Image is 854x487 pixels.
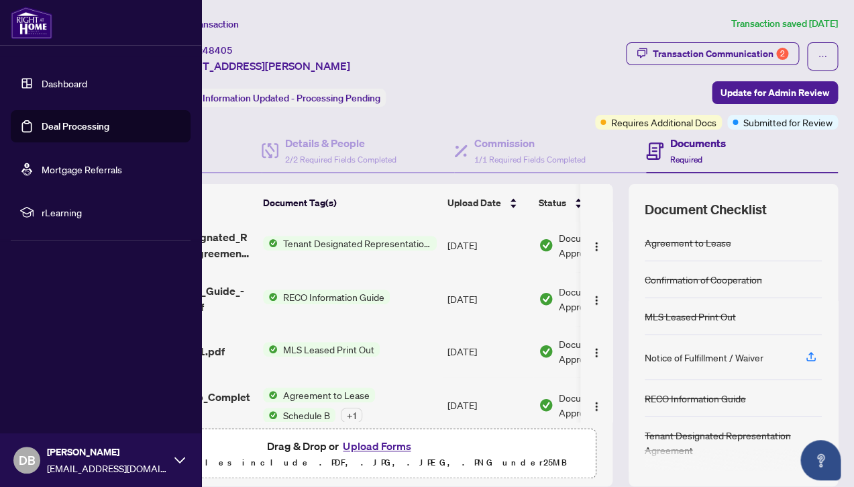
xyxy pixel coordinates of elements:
span: MLS Leased Print Out [278,342,380,357]
span: 2/2 Required Fields Completed [285,154,396,165]
span: Agreement to Lease [278,388,375,402]
div: 2 [776,48,788,60]
td: [DATE] [442,272,533,326]
span: Information Updated - Processing Pending [203,92,380,104]
span: ellipsis [818,52,827,61]
span: rLearning [42,205,181,220]
img: Document Status [539,398,553,412]
button: Logo [586,394,607,416]
button: Logo [586,234,607,256]
img: Status Icon [263,290,278,304]
span: Update for Admin Review [720,82,829,103]
button: Logo [586,288,607,310]
button: Open asap [800,440,841,480]
span: Requires Additional Docs [611,115,716,130]
img: Status Icon [263,236,278,251]
div: RECO Information Guide [645,391,746,406]
span: Drag & Drop orUpload FormsSupported files include .PDF, .JPG, .JPEG, .PNG under25MB [87,429,596,479]
p: Supported files include .PDF, .JPG, .JPEG, .PNG under 25 MB [95,455,588,471]
button: Status IconRECO Information Guide [263,290,390,304]
button: Status IconMLS Leased Print Out [263,342,380,357]
span: [STREET_ADDRESS][PERSON_NAME] [166,58,350,74]
a: Dashboard [42,77,87,89]
span: Required [670,154,702,165]
span: 48405 [203,44,233,56]
img: Logo [591,401,602,412]
td: [DATE] [442,377,533,433]
td: [DATE] [442,326,533,377]
img: Logo [591,241,602,252]
span: Tenant Designated Representation Agreement [278,236,437,251]
th: Document Tag(s) [258,184,442,222]
span: Drag & Drop or [267,437,415,455]
h4: Documents [670,135,726,151]
img: Status Icon [263,342,278,357]
img: Status Icon [263,408,278,423]
div: + 1 [341,408,362,423]
span: Document Approved [559,337,642,366]
span: Submitted for Review [743,115,833,130]
div: Confirmation of Cooperation [645,272,762,287]
div: Tenant Designated Representation Agreement [645,428,822,457]
img: Status Icon [263,388,278,402]
button: Update for Admin Review [712,81,838,104]
span: Document Approved [559,284,642,314]
th: Upload Date [442,184,533,222]
div: Agreement to Lease [645,235,731,250]
span: Document Approved [559,390,642,420]
img: Document Status [539,238,553,253]
img: Document Status [539,344,553,359]
th: Status [533,184,647,222]
a: Mortgage Referrals [42,163,122,175]
button: Transaction Communication2 [626,42,799,65]
span: Document Checklist [645,200,767,219]
button: Logo [586,341,607,362]
img: Document Status [539,292,553,306]
article: Transaction saved [DATE] [731,16,838,32]
span: [PERSON_NAME] [47,445,168,459]
span: Status [539,195,566,210]
button: Upload Forms [339,437,415,455]
img: logo [11,7,52,39]
div: Notice of Fulfillment / Waiver [645,350,763,365]
button: Status IconTenant Designated Representation Agreement [263,236,437,251]
img: Logo [591,295,602,306]
td: [DATE] [442,218,533,272]
span: DB [19,451,36,470]
h4: Details & People [285,135,396,151]
a: Deal Processing [42,120,109,132]
span: Document Approved [559,230,642,260]
span: Upload Date [447,195,501,210]
span: View Transaction [167,18,239,30]
span: 1/1 Required Fields Completed [474,154,586,165]
span: [EMAIL_ADDRESS][DOMAIN_NAME] [47,461,168,476]
div: MLS Leased Print Out [645,309,736,324]
span: RECO Information Guide [278,290,390,304]
div: Status: [166,89,386,107]
div: Transaction Communication [653,43,788,64]
span: Schedule B [278,408,335,423]
h4: Commission [474,135,586,151]
button: Status IconAgreement to LeaseStatus IconSchedule B+1 [263,388,375,423]
img: Logo [591,347,602,358]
